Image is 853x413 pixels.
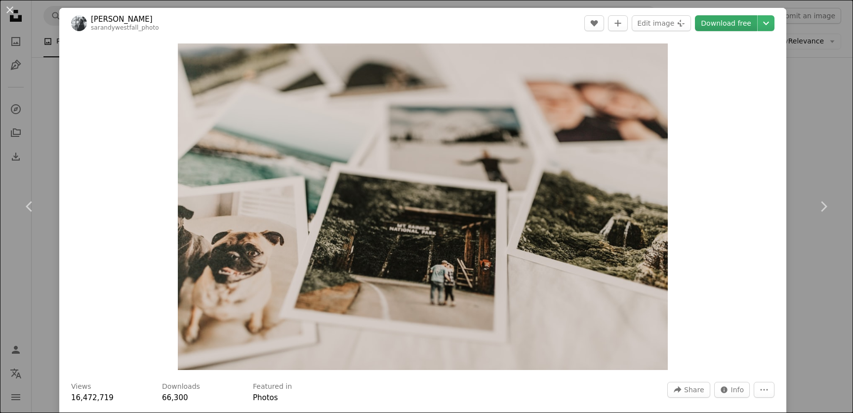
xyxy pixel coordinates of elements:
[754,382,774,398] button: More Actions
[253,393,278,402] a: Photos
[684,382,704,397] span: Share
[253,382,292,392] h3: Featured in
[178,43,668,370] button: Zoom in on this image
[695,15,757,31] a: Download free
[584,15,604,31] button: Like
[71,382,91,392] h3: Views
[178,43,668,370] img: several portraits on top of white textile
[667,382,710,398] button: Share this image
[731,382,744,397] span: Info
[714,382,750,398] button: Stats about this image
[162,393,188,402] span: 66,300
[162,382,200,392] h3: Downloads
[91,14,159,24] a: [PERSON_NAME]
[632,15,691,31] button: Edit image
[91,24,159,31] a: sarandywestfall_photo
[758,15,774,31] button: Choose download size
[608,15,628,31] button: Add to Collection
[71,393,114,402] span: 16,472,719
[71,15,87,31] img: Go to sarandy westfall's profile
[794,159,853,254] a: Next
